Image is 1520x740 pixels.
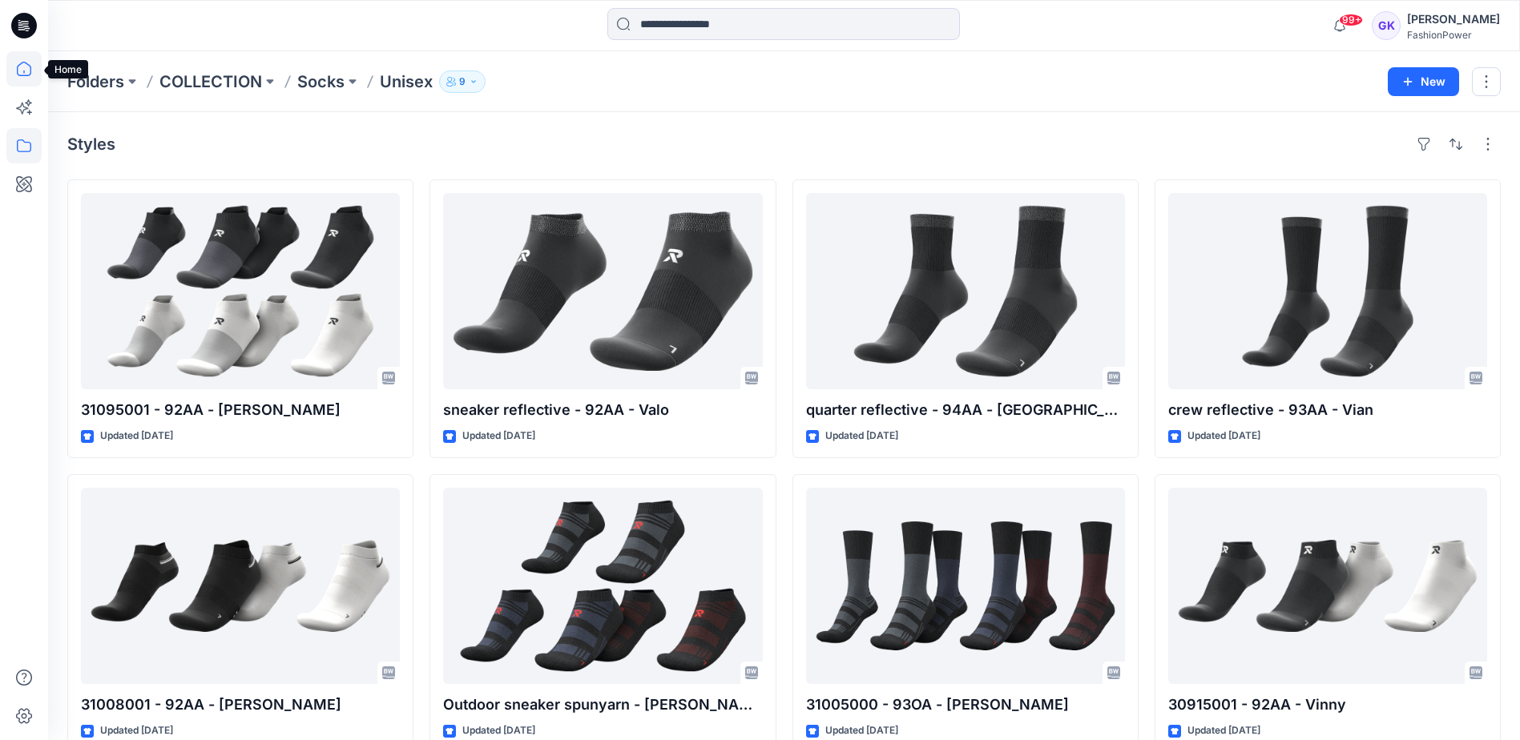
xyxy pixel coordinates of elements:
p: crew reflective - 93AA - Vian [1168,399,1487,421]
a: 31008001 - 92AA - Vito [81,488,400,684]
p: Updated [DATE] [1187,428,1260,444]
p: Outdoor sneaker spunyarn - [PERSON_NAME] [443,694,762,716]
p: Updated [DATE] [462,428,535,444]
a: sneaker reflective - 92AA - Valo [443,193,762,389]
p: Updated [DATE] [825,722,898,739]
a: 30915001 - 92AA - Vinny [1168,488,1487,684]
div: GK [1372,11,1401,40]
p: sneaker reflective - 92AA - Valo [443,399,762,421]
p: Unisex [380,70,433,93]
a: crew reflective - 93AA - Vian [1168,193,1487,389]
a: COLLECTION [159,70,262,93]
span: 99+ [1339,14,1363,26]
button: New [1388,67,1459,96]
p: 31095001 - 92AA - [PERSON_NAME] [81,399,400,421]
div: [PERSON_NAME] [1407,10,1500,29]
p: quarter reflective - 94AA - [GEOGRAPHIC_DATA] [806,399,1125,421]
p: Updated [DATE] [100,722,173,739]
p: Updated [DATE] [1187,722,1260,739]
p: 31005000 - 93OA - [PERSON_NAME] [806,694,1125,716]
h4: Styles [67,135,115,154]
p: 30915001 - 92AA - Vinny [1168,694,1487,716]
a: 31005000 - 93OA - Vince [806,488,1125,684]
button: 9 [439,70,486,93]
div: FashionPower [1407,29,1500,41]
p: Updated [DATE] [462,722,535,739]
p: 31008001 - 92AA - [PERSON_NAME] [81,694,400,716]
p: Updated [DATE] [100,428,173,444]
p: 9 [459,73,466,90]
a: Socks [297,70,345,93]
a: quarter reflective - 94AA - Vic [806,193,1125,389]
a: Folders [67,70,124,93]
a: Outdoor sneaker spunyarn - Vern [443,488,762,684]
p: Updated [DATE] [825,428,898,444]
a: 31095001 - 92AA - Vance [81,193,400,389]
